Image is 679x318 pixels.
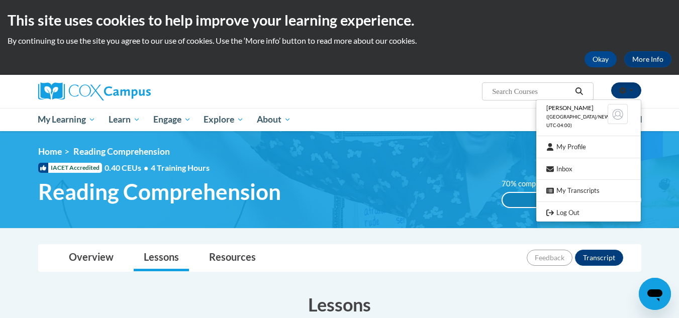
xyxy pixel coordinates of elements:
[250,108,298,131] a: About
[571,85,587,97] button: Search
[109,114,140,126] span: Learn
[38,146,62,157] a: Home
[527,250,572,266] button: Feedback
[102,108,147,131] a: Learn
[536,206,641,219] a: Logout
[608,104,628,124] img: Learner Profile Avatar
[134,245,189,271] a: Lessons
[38,178,281,205] span: Reading Comprehension
[8,10,671,30] h2: This site uses cookies to help improve your learning experience.
[153,114,191,126] span: Engage
[546,114,625,128] span: ([GEOGRAPHIC_DATA]/New_York UTC-04:00)
[624,51,671,67] a: More Info
[257,114,291,126] span: About
[147,108,198,131] a: Engage
[73,146,170,157] span: Reading Comprehension
[105,162,151,173] span: 0.40 CEUs
[197,108,250,131] a: Explore
[639,278,671,310] iframe: Button to launch messaging window
[59,245,124,271] a: Overview
[611,82,641,98] button: Account Settings
[536,184,641,197] a: My Transcripts
[38,163,102,173] span: IACET Accredited
[38,292,641,317] h3: Lessons
[38,82,151,100] img: Cox Campus
[536,141,641,153] a: My Profile
[546,104,594,112] span: [PERSON_NAME]
[8,35,671,46] p: By continuing to use the site you agree to our use of cookies. Use the ‘More info’ button to read...
[23,108,656,131] div: Main menu
[502,178,559,189] label: 70% complete
[151,163,210,172] span: 4 Training Hours
[585,51,617,67] button: Okay
[199,245,266,271] a: Resources
[204,114,244,126] span: Explore
[575,250,623,266] button: Transcript
[144,163,148,172] span: •
[38,114,95,126] span: My Learning
[536,163,641,175] a: Inbox
[503,193,599,207] div: 70% complete
[32,108,103,131] a: My Learning
[38,82,229,100] a: Cox Campus
[491,85,571,97] input: Search Courses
